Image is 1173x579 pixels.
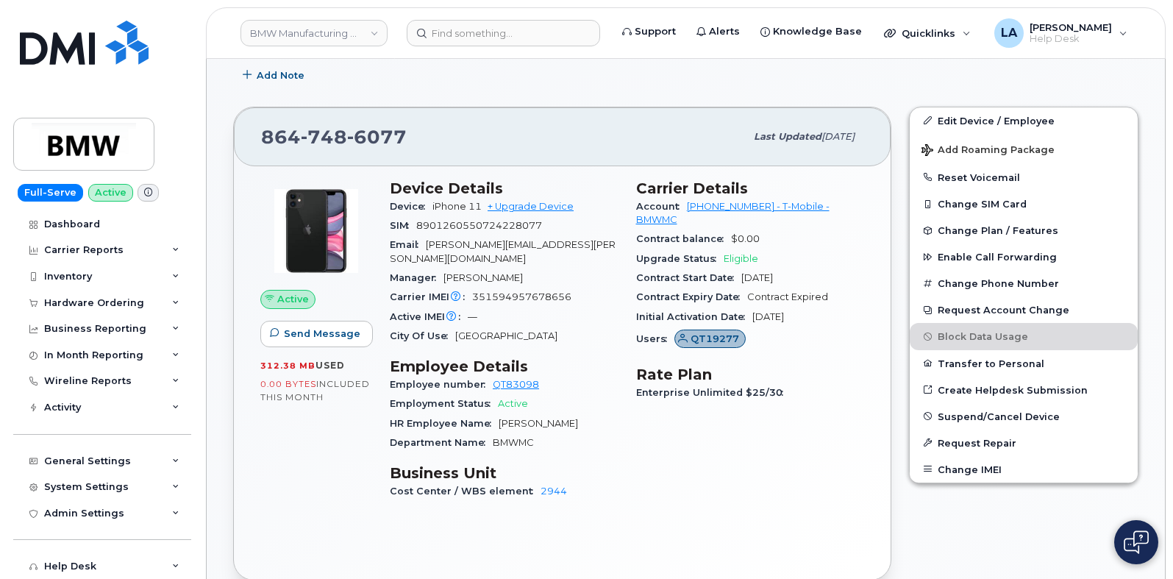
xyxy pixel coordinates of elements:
[938,225,1058,236] span: Change Plan / Features
[468,311,477,322] span: —
[636,201,687,212] span: Account
[257,68,304,82] span: Add Note
[416,220,542,231] span: 8901260550724228077
[260,378,370,402] span: included this month
[984,18,1138,48] div: Lanette Aparicio
[910,403,1138,430] button: Suspend/Cancel Device
[260,379,316,389] span: 0.00 Bytes
[910,456,1138,483] button: Change IMEI
[390,180,618,197] h3: Device Details
[636,387,791,398] span: Enterprise Unlimited $25/30
[636,233,731,244] span: Contract balance
[938,252,1057,263] span: Enable Call Forwarding
[493,437,534,448] span: BMWMC
[686,17,750,46] a: Alerts
[709,24,740,39] span: Alerts
[910,191,1138,217] button: Change SIM Card
[636,333,674,344] span: Users
[1001,24,1017,42] span: LA
[636,311,752,322] span: Initial Activation Date
[315,360,345,371] span: used
[910,430,1138,456] button: Request Repair
[636,180,865,197] h3: Carrier Details
[1030,21,1112,33] span: [PERSON_NAME]
[499,418,578,429] span: [PERSON_NAME]
[612,17,686,46] a: Support
[390,464,618,482] h3: Business Unit
[691,332,739,346] span: QT19277
[938,411,1060,422] span: Suspend/Cancel Device
[635,24,676,39] span: Support
[910,323,1138,349] button: Block Data Usage
[910,107,1138,134] a: Edit Device / Employee
[636,272,741,283] span: Contract Start Date
[277,292,309,306] span: Active
[1030,33,1112,45] span: Help Desk
[636,253,724,264] span: Upgrade Status
[636,291,747,302] span: Contract Expiry Date
[272,187,360,275] img: iPhone_11.jpg
[741,272,773,283] span: [DATE]
[541,486,567,497] a: 2944
[233,63,317,89] button: Add Note
[910,134,1138,164] button: Add Roaming Package
[910,296,1138,323] button: Request Account Change
[750,17,872,46] a: Knowledge Base
[910,377,1138,403] a: Create Helpdesk Submission
[910,270,1138,296] button: Change Phone Number
[874,18,981,48] div: Quicklinks
[390,311,468,322] span: Active IMEI
[390,291,472,302] span: Carrier IMEI
[674,333,746,344] a: QT19277
[390,201,432,212] span: Device
[390,486,541,497] span: Cost Center / WBS element
[910,217,1138,244] button: Change Plan / Features
[636,366,865,383] h3: Rate Plan
[821,131,855,142] span: [DATE]
[731,233,760,244] span: $0.00
[390,358,618,375] h3: Employee Details
[636,201,830,225] a: [PHONE_NUMBER] - T-Mobile - BMWMC
[921,144,1055,158] span: Add Roaming Package
[390,398,498,409] span: Employment Status
[347,126,407,148] span: 6077
[443,272,523,283] span: [PERSON_NAME]
[910,350,1138,377] button: Transfer to Personal
[390,379,493,390] span: Employee number
[390,239,426,250] span: Email
[390,220,416,231] span: SIM
[390,418,499,429] span: HR Employee Name
[284,327,360,341] span: Send Message
[240,20,388,46] a: BMW Manufacturing Co LLC
[390,437,493,448] span: Department Name
[902,27,955,39] span: Quicklinks
[455,330,557,341] span: [GEOGRAPHIC_DATA]
[390,239,616,263] span: [PERSON_NAME][EMAIL_ADDRESS][PERSON_NAME][DOMAIN_NAME]
[432,201,482,212] span: iPhone 11
[747,291,828,302] span: Contract Expired
[773,24,862,39] span: Knowledge Base
[752,311,784,322] span: [DATE]
[472,291,571,302] span: 351594957678656
[910,244,1138,270] button: Enable Call Forwarding
[1124,530,1149,554] img: Open chat
[754,131,821,142] span: Last updated
[390,330,455,341] span: City Of Use
[301,126,347,148] span: 748
[261,126,407,148] span: 864
[260,360,315,371] span: 312.38 MB
[724,253,758,264] span: Eligible
[390,272,443,283] span: Manager
[498,398,528,409] span: Active
[910,164,1138,191] button: Reset Voicemail
[488,201,574,212] a: + Upgrade Device
[493,379,539,390] a: QT83098
[260,321,373,347] button: Send Message
[407,20,600,46] input: Find something...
